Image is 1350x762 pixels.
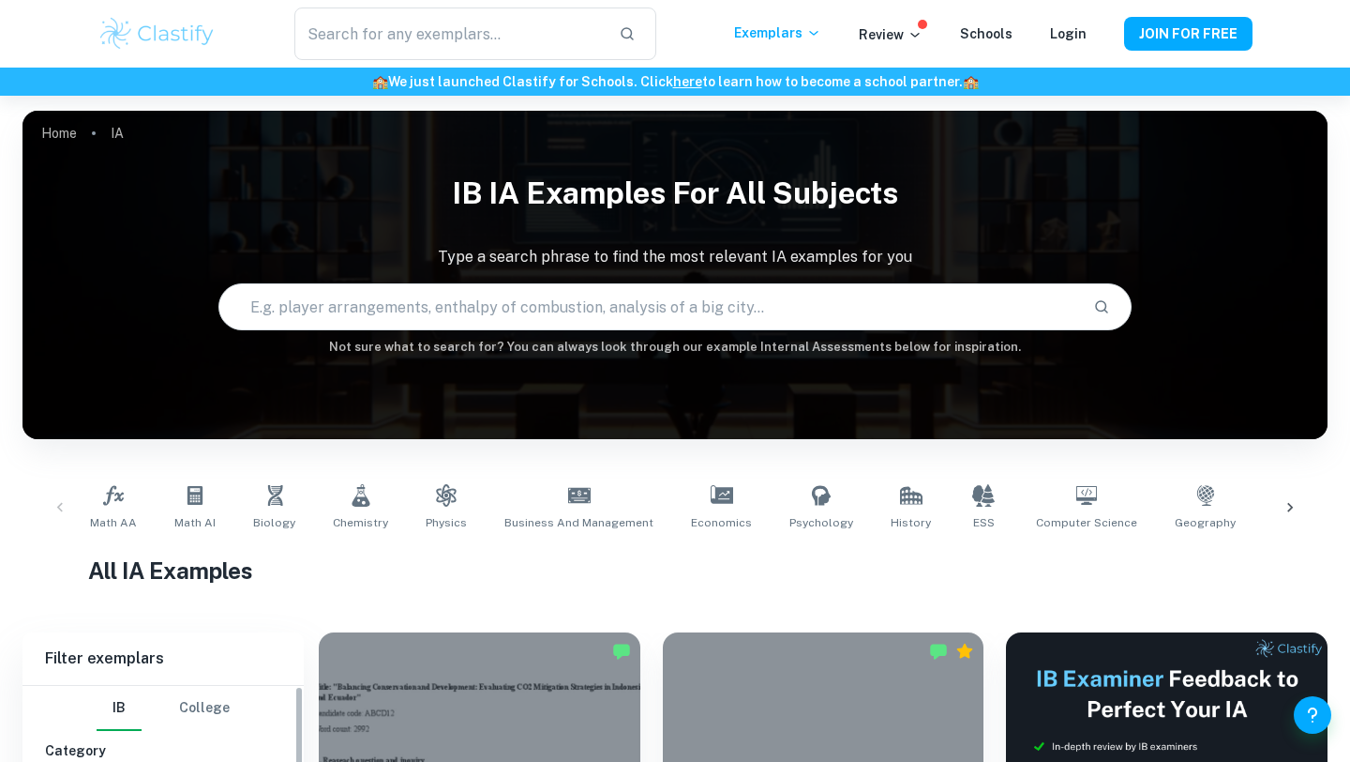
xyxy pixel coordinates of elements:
a: Schools [960,26,1012,41]
span: Math AA [90,514,137,531]
a: Home [41,120,77,146]
span: Chemistry [333,514,388,531]
span: 🏫 [372,74,388,89]
img: Clastify logo [97,15,217,53]
input: Search for any exemplars... [294,8,604,60]
button: College [179,686,230,731]
span: 🏫 [963,74,979,89]
h6: We just launched Clastify for Schools. Click to learn how to become a school partner. [4,71,1346,92]
span: ESS [973,514,995,531]
div: Filter type choice [97,686,230,731]
span: Computer Science [1036,514,1137,531]
span: Psychology [789,514,853,531]
img: Marked [612,642,631,661]
span: Business and Management [504,514,653,531]
span: Physics [426,514,467,531]
p: Review [859,24,922,45]
button: IB [97,686,142,731]
p: Type a search phrase to find the most relevant IA examples for you [22,246,1327,268]
img: Marked [929,642,948,661]
span: Economics [691,514,752,531]
span: Math AI [174,514,216,531]
p: Exemplars [734,23,821,43]
span: Geography [1175,514,1236,531]
span: History [891,514,931,531]
button: JOIN FOR FREE [1124,17,1252,51]
button: Help and Feedback [1294,696,1331,734]
div: Premium [955,642,974,661]
button: Search [1086,291,1117,323]
a: here [673,74,702,89]
a: Login [1050,26,1087,41]
span: Biology [253,514,295,531]
input: E.g. player arrangements, enthalpy of combustion, analysis of a big city... [219,281,1078,333]
p: IA [111,123,124,144]
h6: Filter exemplars [22,632,304,685]
h1: All IA Examples [88,554,1263,587]
h6: Category [45,740,281,761]
h6: Not sure what to search for? You can always look through our example Internal Assessments below f... [22,338,1327,357]
h1: IB IA examples for all subjects [22,163,1327,223]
